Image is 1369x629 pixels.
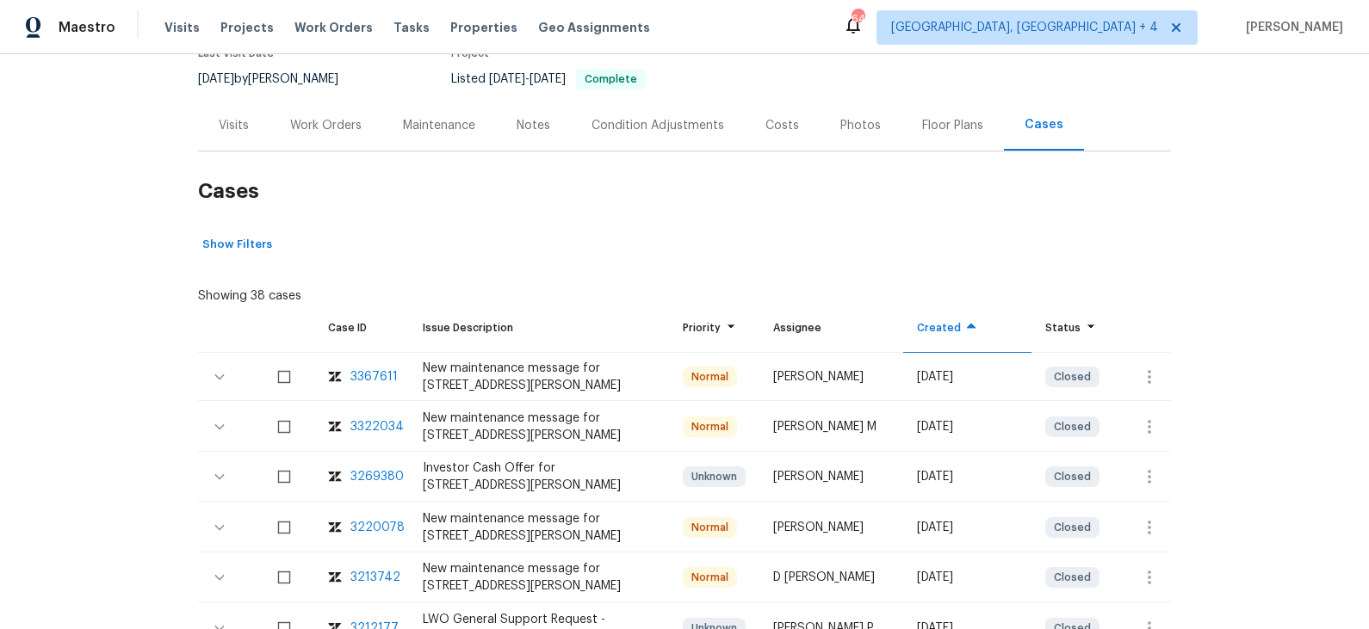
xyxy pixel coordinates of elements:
[773,418,889,435] div: [PERSON_NAME] M
[917,519,1018,536] div: [DATE]
[852,10,864,28] div: 64
[1047,519,1098,536] span: Closed
[328,418,395,435] a: zendesk-icon3322034
[220,19,274,36] span: Projects
[350,569,400,586] div: 3213742
[1047,418,1098,435] span: Closed
[350,368,398,385] div: 3367611
[1239,19,1343,36] span: [PERSON_NAME]
[1047,368,1098,385] span: Closed
[773,569,889,586] div: D [PERSON_NAME]
[350,418,404,435] div: 3322034
[164,19,200,36] span: Visits
[765,117,799,134] div: Costs
[59,19,115,36] span: Maestro
[773,519,889,536] div: [PERSON_NAME]
[451,73,646,85] span: Listed
[684,368,735,385] span: Normal
[202,235,272,255] span: Show Filters
[1047,468,1098,485] span: Closed
[198,231,276,258] button: Show Filters
[294,19,373,36] span: Work Orders
[917,468,1018,485] div: [DATE]
[350,468,404,485] div: 3269380
[917,319,1018,336] div: Created
[423,459,654,494] div: Investor Cash Offer for [STREET_ADDRESS][PERSON_NAME]
[328,468,342,485] img: zendesk-icon
[1025,116,1063,133] div: Cases
[198,281,301,305] div: Showing 38 cases
[917,368,1018,385] div: [DATE]
[840,117,881,134] div: Photos
[423,510,654,545] div: New maintenance message for [STREET_ADDRESS][PERSON_NAME]
[917,418,1018,435] div: [DATE]
[922,117,983,134] div: Floor Plans
[684,418,735,435] span: Normal
[350,519,405,536] div: 3220078
[592,117,724,134] div: Condition Adjustments
[198,73,234,85] span: [DATE]
[328,519,342,536] img: zendesk-icon
[684,468,744,485] span: Unknown
[578,74,644,84] span: Complete
[423,560,654,595] div: New maintenance message for [STREET_ADDRESS][PERSON_NAME]
[219,117,249,134] div: Visits
[489,73,566,85] span: -
[683,319,746,336] div: Priority
[328,368,342,385] img: zendesk-icon
[773,468,889,485] div: [PERSON_NAME]
[198,69,359,89] div: by [PERSON_NAME]
[684,519,735,536] span: Normal
[393,22,430,34] span: Tasks
[891,19,1158,36] span: [GEOGRAPHIC_DATA], [GEOGRAPHIC_DATA] + 4
[403,117,475,134] div: Maintenance
[684,569,735,586] span: Normal
[1045,319,1101,336] div: Status
[198,151,1171,231] h2: Cases
[328,519,395,536] a: zendesk-icon3220078
[328,569,342,586] img: zendesk-icon
[450,19,517,36] span: Properties
[917,569,1018,586] div: [DATE]
[328,368,395,385] a: zendesk-icon3367611
[530,73,566,85] span: [DATE]
[328,418,342,435] img: zendesk-icon
[538,19,650,36] span: Geo Assignments
[423,319,654,336] div: Issue Description
[489,73,525,85] span: [DATE]
[517,117,550,134] div: Notes
[773,319,889,336] div: Assignee
[423,360,654,394] div: New maintenance message for [STREET_ADDRESS][PERSON_NAME]
[328,319,395,336] div: Case ID
[773,368,889,385] div: [PERSON_NAME]
[423,410,654,444] div: New maintenance message for [STREET_ADDRESS][PERSON_NAME]
[328,569,395,586] a: zendesk-icon3213742
[290,117,362,134] div: Work Orders
[1047,569,1098,586] span: Closed
[328,468,395,485] a: zendesk-icon3269380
